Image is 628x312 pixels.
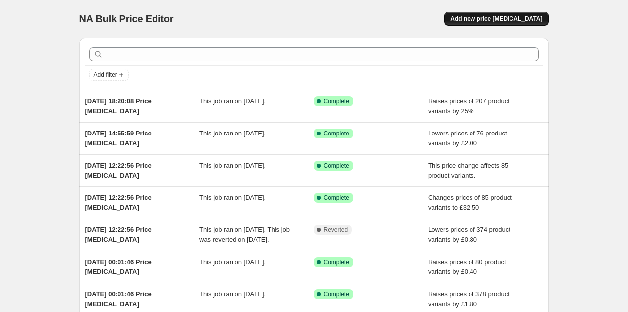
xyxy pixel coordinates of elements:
[428,97,510,115] span: Raises prices of 207 product variants by 25%
[79,13,174,24] span: NA Bulk Price Editor
[199,194,266,201] span: This job ran on [DATE].
[428,226,510,243] span: Lowers prices of 374 product variants by £0.80
[85,194,152,211] span: [DATE] 12:22:56 Price [MEDICAL_DATA]
[428,162,508,179] span: This price change affects 85 product variants.
[324,226,348,234] span: Reverted
[428,290,510,308] span: Raises prices of 378 product variants by £1.80
[199,97,266,105] span: This job ran on [DATE].
[324,258,349,266] span: Complete
[85,290,152,308] span: [DATE] 00:01:46 Price [MEDICAL_DATA]
[85,97,152,115] span: [DATE] 18:20:08 Price [MEDICAL_DATA]
[428,130,507,147] span: Lowers prices of 76 product variants by £2.00
[199,258,266,266] span: This job ran on [DATE].
[85,258,152,275] span: [DATE] 00:01:46 Price [MEDICAL_DATA]
[85,130,152,147] span: [DATE] 14:55:59 Price [MEDICAL_DATA]
[324,194,349,202] span: Complete
[94,71,117,79] span: Add filter
[199,162,266,169] span: This job ran on [DATE].
[428,258,506,275] span: Raises prices of 80 product variants by £0.40
[199,226,290,243] span: This job ran on [DATE]. This job was reverted on [DATE].
[85,226,152,243] span: [DATE] 12:22:56 Price [MEDICAL_DATA]
[324,97,349,105] span: Complete
[450,15,542,23] span: Add new price [MEDICAL_DATA]
[85,162,152,179] span: [DATE] 12:22:56 Price [MEDICAL_DATA]
[324,162,349,170] span: Complete
[89,69,129,81] button: Add filter
[324,290,349,298] span: Complete
[444,12,548,26] button: Add new price [MEDICAL_DATA]
[428,194,512,211] span: Changes prices of 85 product variants to £32.50
[324,130,349,137] span: Complete
[199,130,266,137] span: This job ran on [DATE].
[199,290,266,298] span: This job ran on [DATE].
